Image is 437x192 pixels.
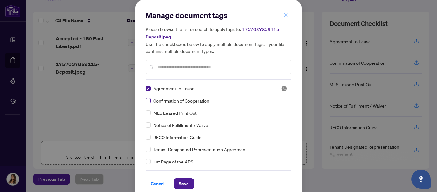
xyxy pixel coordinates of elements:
[153,158,193,165] span: 1st Page of the APS
[153,146,247,153] span: Tenant Designated Representation Agreement
[411,170,431,189] button: Open asap
[153,97,209,104] span: Confirmation of Cooperation
[151,179,165,189] span: Cancel
[179,179,189,189] span: Save
[153,121,210,129] span: Notice of Fulfillment / Waiver
[281,85,287,92] img: status
[283,13,288,17] span: close
[153,134,202,141] span: RECO Information Guide
[153,85,195,92] span: Agreement to Lease
[281,85,287,92] span: Pending Review
[146,10,291,21] h2: Manage document tags
[146,178,170,189] button: Cancel
[146,26,291,54] h5: Please browse the list or search to apply tags to: Use the checkboxes below to apply multiple doc...
[153,109,197,116] span: MLS Leased Print Out
[174,178,194,189] button: Save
